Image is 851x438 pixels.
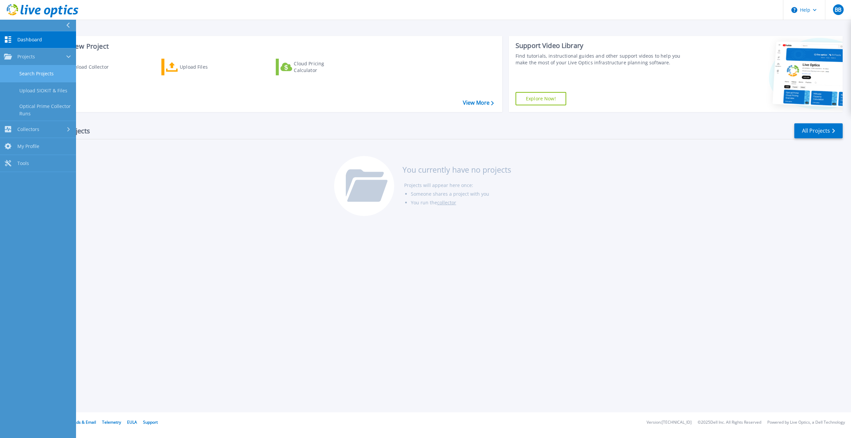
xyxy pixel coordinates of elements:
a: EULA [127,419,137,425]
a: Explore Now! [516,92,566,105]
div: Find tutorials, instructional guides and other support videos to help you make the most of your L... [516,53,688,66]
li: You run the [411,198,511,207]
a: collector [437,199,456,206]
li: © 2025 Dell Inc. All Rights Reserved [698,420,761,425]
span: Dashboard [17,37,42,43]
li: Someone shares a project with you [411,190,511,198]
span: Projects [17,54,35,60]
span: Tools [17,160,29,166]
span: Collectors [17,126,39,132]
li: Version: [TECHNICAL_ID] [647,420,692,425]
div: Download Collector [64,60,118,74]
h3: You currently have no projects [402,166,511,173]
li: Projects will appear here once: [404,181,511,190]
a: Telemetry [102,419,121,425]
div: Upload Files [180,60,233,74]
a: Cloud Pricing Calculator [276,59,350,75]
span: My Profile [17,143,39,149]
a: View More [463,100,494,106]
div: Support Video Library [516,41,688,50]
li: Powered by Live Optics, a Dell Technology [767,420,845,425]
a: Support [143,419,158,425]
a: Download Collector [47,59,122,75]
a: Ads & Email [74,419,96,425]
a: All Projects [794,123,843,138]
h3: Start a New Project [47,43,494,50]
a: Upload Files [161,59,236,75]
div: Cloud Pricing Calculator [294,60,347,74]
span: BB [835,7,841,12]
